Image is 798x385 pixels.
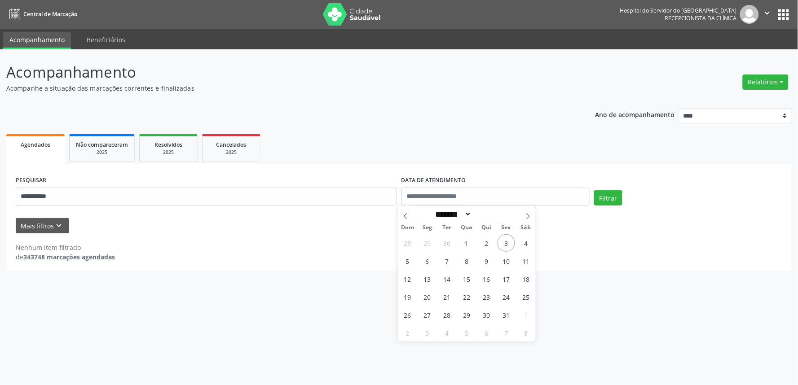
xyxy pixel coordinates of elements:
[419,234,436,252] span: Setembro 29, 2025
[419,324,436,341] span: Novembro 3, 2025
[80,32,132,48] a: Beneficiários
[401,174,466,188] label: DATA DE ATENDIMENTO
[438,234,456,252] span: Setembro 30, 2025
[438,270,456,288] span: Outubro 14, 2025
[498,324,515,341] span: Novembro 7, 2025
[54,221,64,231] i: keyboard_arrow_down
[399,270,416,288] span: Outubro 12, 2025
[23,10,77,18] span: Central de Marcação
[398,225,418,231] span: Dom
[498,252,515,270] span: Outubro 10, 2025
[16,174,46,188] label: PESQUISAR
[517,288,535,306] span: Outubro 25, 2025
[457,225,477,231] span: Qua
[740,5,759,24] img: img
[517,306,535,324] span: Novembro 1, 2025
[763,8,772,18] i: 
[16,218,69,234] button: Mais filtroskeyboard_arrow_down
[759,5,776,24] button: 
[517,252,535,270] span: Outubro 11, 2025
[399,252,416,270] span: Outubro 5, 2025
[517,270,535,288] span: Outubro 18, 2025
[419,288,436,306] span: Outubro 20, 2025
[438,288,456,306] span: Outubro 21, 2025
[595,109,675,120] p: Ano de acompanhamento
[496,225,516,231] span: Sex
[399,288,416,306] span: Outubro 19, 2025
[6,7,77,22] a: Central de Marcação
[517,324,535,341] span: Novembro 8, 2025
[154,141,182,149] span: Resolvidos
[399,324,416,341] span: Novembro 2, 2025
[478,324,495,341] span: Novembro 6, 2025
[432,210,472,219] select: Month
[478,306,495,324] span: Outubro 30, 2025
[476,225,496,231] span: Qui
[498,270,515,288] span: Outubro 17, 2025
[23,253,115,261] strong: 343748 marcações agendadas
[216,141,247,149] span: Cancelados
[399,306,416,324] span: Outubro 26, 2025
[458,234,476,252] span: Outubro 1, 2025
[209,149,254,156] div: 2025
[458,306,476,324] span: Outubro 29, 2025
[3,32,71,49] a: Acompanhamento
[419,270,436,288] span: Outubro 13, 2025
[399,234,416,252] span: Setembro 28, 2025
[438,252,456,270] span: Outubro 7, 2025
[665,14,737,22] span: Recepcionista da clínica
[458,324,476,341] span: Novembro 5, 2025
[438,324,456,341] span: Novembro 4, 2025
[478,288,495,306] span: Outubro 23, 2025
[776,7,792,22] button: apps
[743,74,789,90] button: Relatórios
[419,252,436,270] span: Outubro 6, 2025
[498,288,515,306] span: Outubro 24, 2025
[6,61,556,83] p: Acompanhamento
[594,190,622,206] button: Filtrar
[620,7,737,14] div: Hospital do Servidor do [GEOGRAPHIC_DATA]
[16,252,115,262] div: de
[516,225,536,231] span: Sáb
[472,210,501,219] input: Year
[21,141,50,149] span: Agendados
[478,234,495,252] span: Outubro 2, 2025
[498,234,515,252] span: Outubro 3, 2025
[6,83,556,93] p: Acompanhe a situação das marcações correntes e finalizadas
[437,225,457,231] span: Ter
[438,306,456,324] span: Outubro 28, 2025
[478,270,495,288] span: Outubro 16, 2025
[418,225,437,231] span: Seg
[478,252,495,270] span: Outubro 9, 2025
[146,149,191,156] div: 2025
[458,252,476,270] span: Outubro 8, 2025
[76,141,128,149] span: Não compareceram
[517,234,535,252] span: Outubro 4, 2025
[16,243,115,252] div: Nenhum item filtrado
[498,306,515,324] span: Outubro 31, 2025
[458,270,476,288] span: Outubro 15, 2025
[419,306,436,324] span: Outubro 27, 2025
[76,149,128,156] div: 2025
[458,288,476,306] span: Outubro 22, 2025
